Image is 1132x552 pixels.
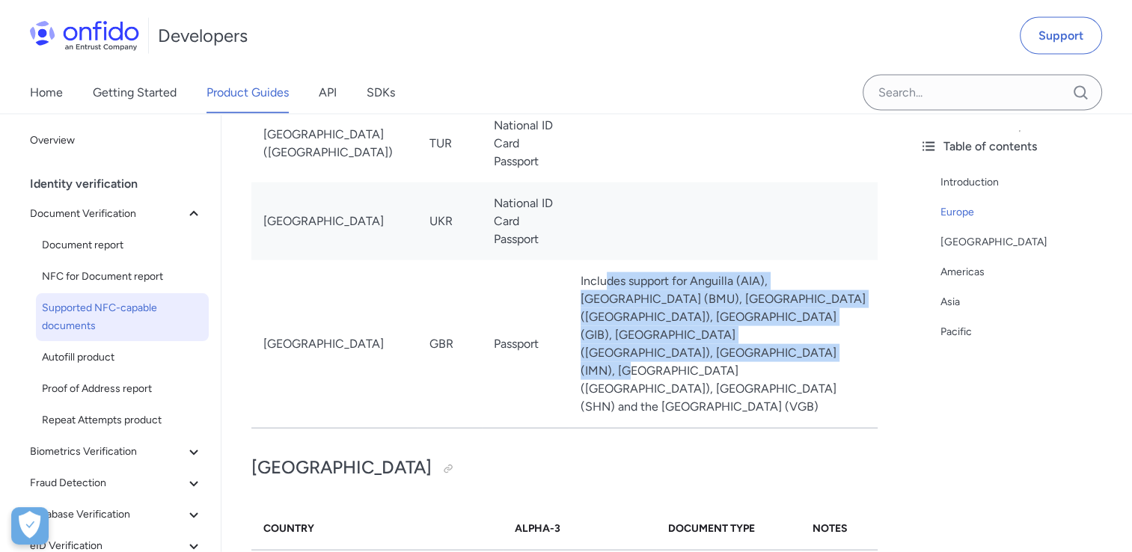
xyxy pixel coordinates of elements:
h2: [GEOGRAPHIC_DATA] [251,456,878,481]
span: Document Verification [30,205,185,223]
h1: Developers [158,24,248,48]
a: Pacific [940,323,1120,341]
a: NFC for Document report [36,262,209,292]
div: Cookie Preferences [11,507,49,545]
a: Europe [940,203,1120,221]
a: Home [30,72,63,114]
span: Fraud Detection [30,474,185,492]
strong: Notes [813,522,848,535]
td: National ID Card Passport [482,183,569,260]
span: Document report [42,236,203,254]
button: Database Verification [24,500,209,530]
span: Proof of Address report [42,380,203,398]
img: Onfido Logo [30,21,139,51]
td: UKR [417,183,482,260]
a: Support [1020,17,1102,55]
input: Onfido search input field [863,75,1102,111]
a: SDKs [367,72,395,114]
a: Getting Started [93,72,177,114]
span: Overview [30,132,203,150]
button: Open Preferences [11,507,49,545]
a: Overview [24,126,209,156]
td: National ID Card Passport [482,105,569,183]
td: GBR [417,260,482,429]
a: Supported NFC-capable documents [36,293,209,341]
span: Biometrics Verification [30,443,185,461]
span: Database Verification [30,506,185,524]
a: Product Guides [206,72,289,114]
td: [GEOGRAPHIC_DATA] [251,260,417,429]
strong: Alpha-3 [515,522,560,535]
a: Asia [940,293,1120,311]
button: Fraud Detection [24,468,209,498]
td: Includes support for Anguilla (AIA), [GEOGRAPHIC_DATA] (BMU), [GEOGRAPHIC_DATA] ([GEOGRAPHIC_DATA... [569,260,878,429]
td: TUR [417,105,482,183]
a: Americas [940,263,1120,281]
a: Proof of Address report [36,374,209,404]
span: Supported NFC-capable documents [42,299,203,335]
td: [GEOGRAPHIC_DATA] ([GEOGRAPHIC_DATA]) [251,105,417,183]
td: Passport [482,260,569,429]
div: Table of contents [920,138,1120,156]
a: Introduction [940,174,1120,191]
a: Repeat Attempts product [36,405,209,435]
td: [GEOGRAPHIC_DATA] [251,183,417,260]
a: Autofill product [36,343,209,372]
span: Repeat Attempts product [42,411,203,429]
strong: Country [263,522,314,535]
a: Document report [36,230,209,260]
a: API [319,72,337,114]
span: NFC for Document report [42,268,203,286]
button: Document Verification [24,199,209,229]
span: Autofill product [42,349,203,367]
a: [GEOGRAPHIC_DATA] [940,233,1120,251]
div: Identity verification [30,169,215,199]
strong: Document Type [668,522,755,535]
button: Biometrics Verification [24,437,209,467]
